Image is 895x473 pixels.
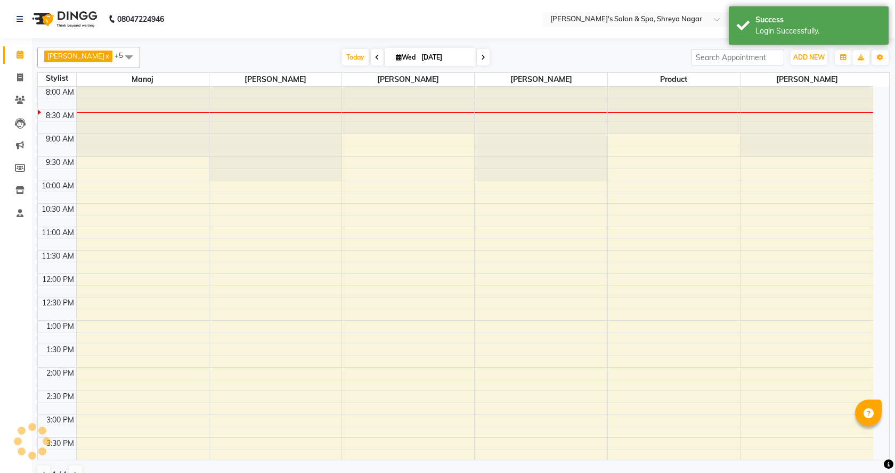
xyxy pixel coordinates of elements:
div: 10:00 AM [39,180,76,192]
div: 2:00 PM [44,368,76,379]
span: Product [608,73,740,86]
input: 2025-09-03 [418,49,471,65]
div: 1:30 PM [44,344,76,355]
a: x [104,52,109,60]
div: 2:30 PM [44,391,76,402]
span: [PERSON_NAME] [741,73,873,86]
span: ADD NEW [793,53,825,61]
div: 3:00 PM [44,414,76,426]
div: Login Successfully. [755,26,881,37]
div: 12:30 PM [40,297,76,309]
span: Manoj [77,73,209,86]
b: 08047224946 [117,4,164,34]
div: Success [755,14,881,26]
div: 8:30 AM [44,110,76,121]
div: 8:00 AM [44,87,76,98]
span: [PERSON_NAME] [342,73,474,86]
span: Wed [393,53,418,61]
span: Today [342,49,369,65]
span: +5 [115,51,131,60]
div: 9:00 AM [44,134,76,145]
div: 10:30 AM [39,204,76,215]
div: 3:30 PM [44,438,76,449]
button: ADD NEW [791,50,827,65]
div: 9:30 AM [44,157,76,168]
img: logo [27,4,100,34]
div: Stylist [38,73,76,84]
div: 12:00 PM [40,274,76,285]
div: 11:30 AM [39,251,76,262]
span: [PERSON_NAME] [475,73,607,86]
span: [PERSON_NAME] [209,73,341,86]
div: 1:00 PM [44,321,76,332]
input: Search Appointment [691,49,784,65]
div: 11:00 AM [39,227,76,238]
span: [PERSON_NAME] [47,52,104,60]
